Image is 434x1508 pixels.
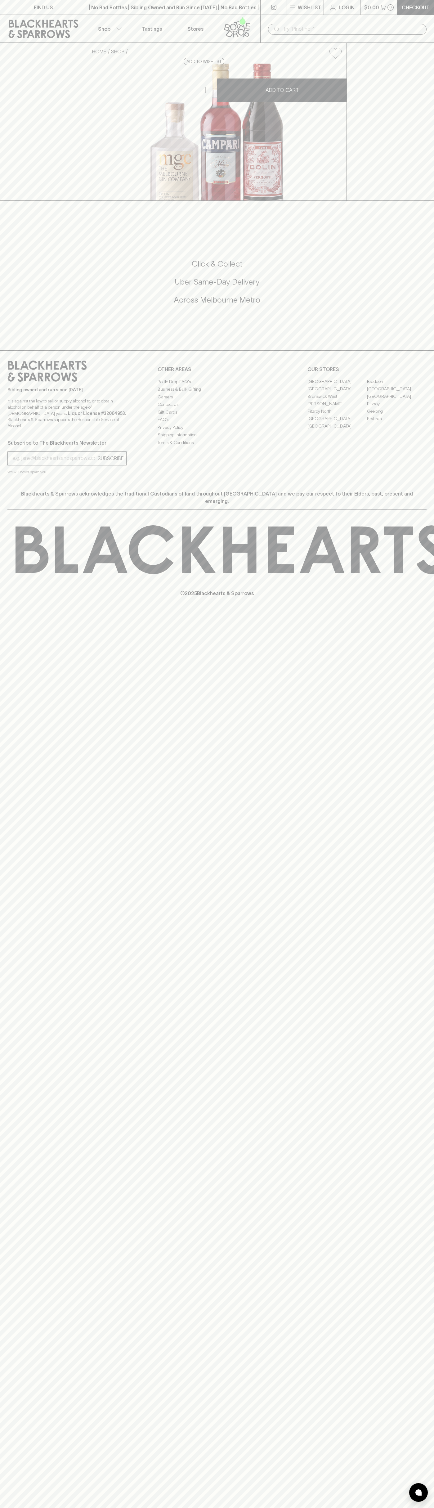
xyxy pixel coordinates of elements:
[34,4,53,11] p: FIND US
[367,400,427,408] a: Fitzroy
[327,45,344,61] button: Add to wishlist
[158,408,277,416] a: Gift Cards
[307,408,367,415] a: Fitzroy North
[7,439,127,447] p: Subscribe to The Blackhearts Newsletter
[87,64,347,200] img: 31522.png
[7,398,127,429] p: It is against the law to sell or supply alcohol to, or to obtain alcohol on behalf of a person un...
[367,415,427,423] a: Prahran
[158,393,277,401] a: Careers
[367,385,427,393] a: [GEOGRAPHIC_DATA]
[307,400,367,408] a: [PERSON_NAME]
[158,378,277,385] a: Bottle Drop FAQ's
[7,469,127,475] p: We will never spam you
[158,424,277,431] a: Privacy Policy
[158,386,277,393] a: Business & Bulk Gifting
[307,393,367,400] a: Brunswick West
[158,401,277,408] a: Contact Us
[158,366,277,373] p: OTHER AREAS
[283,24,422,34] input: Try "Pinot noir"
[307,385,367,393] a: [GEOGRAPHIC_DATA]
[158,439,277,446] a: Terms & Conditions
[307,415,367,423] a: [GEOGRAPHIC_DATA]
[307,423,367,430] a: [GEOGRAPHIC_DATA]
[266,86,299,94] p: ADD TO CART
[389,6,392,9] p: 0
[307,378,367,385] a: [GEOGRAPHIC_DATA]
[364,4,379,11] p: $0.00
[95,452,126,465] button: SUBSCRIBE
[142,25,162,33] p: Tastings
[7,295,427,305] h5: Across Melbourne Metro
[187,25,204,33] p: Stores
[158,416,277,424] a: FAQ's
[98,455,124,462] p: SUBSCRIBE
[92,49,106,54] a: HOME
[111,49,124,54] a: SHOP
[307,366,427,373] p: OUR STORES
[12,453,95,463] input: e.g. jane@blackheartsandsparrows.com.au
[174,15,217,43] a: Stores
[87,15,131,43] button: Shop
[7,259,427,269] h5: Click & Collect
[7,387,127,393] p: Sibling owned and run since [DATE]
[298,4,321,11] p: Wishlist
[367,378,427,385] a: Braddon
[7,277,427,287] h5: Uber Same-Day Delivery
[217,79,347,102] button: ADD TO CART
[130,15,174,43] a: Tastings
[415,1489,422,1496] img: bubble-icon
[12,490,422,505] p: Blackhearts & Sparrows acknowledges the traditional Custodians of land throughout [GEOGRAPHIC_DAT...
[7,234,427,338] div: Call to action block
[339,4,355,11] p: Login
[158,431,277,439] a: Shipping Information
[98,25,110,33] p: Shop
[402,4,430,11] p: Checkout
[367,408,427,415] a: Geelong
[367,393,427,400] a: [GEOGRAPHIC_DATA]
[184,58,224,65] button: Add to wishlist
[68,411,125,416] strong: Liquor License #32064953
